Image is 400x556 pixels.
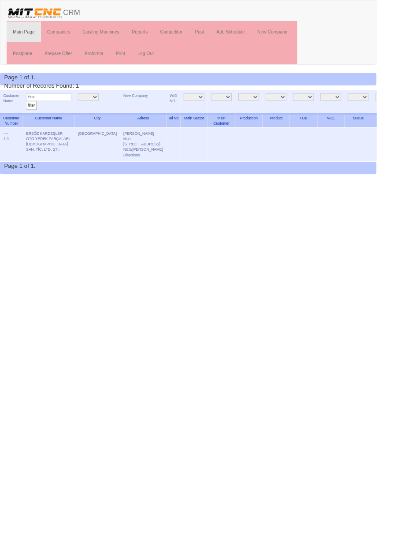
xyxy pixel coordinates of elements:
a: Companies [44,23,81,45]
th: Main Sector [192,121,221,136]
input: filter [28,107,39,117]
th: Main Customer [221,121,250,136]
a: Prepare Offer [41,46,83,68]
td: [GEOGRAPHIC_DATA] [79,136,128,172]
a: 0 [7,145,9,150]
th: Tel No [177,121,192,136]
a: Add Schedule [223,23,267,45]
th: TOB [308,121,337,136]
th: Customer Name [24,121,79,136]
a: CRM [0,0,92,22]
th: Adress [128,121,177,136]
a: Postpone [7,46,41,68]
th: NOE [337,121,366,136]
a: Past [200,23,223,45]
a: New Company [131,100,157,104]
a: 1 [4,145,6,150]
a: Competitor [163,23,200,45]
img: header.png [7,7,67,20]
th: Status [366,121,395,136]
a: Reports [133,23,164,45]
a: Print [116,46,140,68]
span: Number of Records Found: 1 [4,78,84,94]
a: Main Page [7,23,44,45]
th: City [79,121,128,136]
td: [PERSON_NAME] Mah. [STREET_ADDRESS] No:5/[PERSON_NAME] [128,136,177,172]
a: Directions [131,163,149,167]
a: New Company [267,23,312,45]
a: Existing Machines [81,23,133,45]
span: Page 1 of 1. [4,173,38,180]
a: W/O NO [180,100,188,110]
a: ---- [4,140,9,144]
a: Log Out [140,46,170,68]
th: Product [279,121,308,136]
span: Page 1 of 1. [4,78,38,85]
a: Proforma [83,46,116,68]
th: Production [250,121,279,136]
td: ERSÖZ KARDEŞLER OTO YEDEK PARÇALARI [DEMOGRAPHIC_DATA] SAN. TİC. LTD. ŞTİ. [24,136,79,172]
